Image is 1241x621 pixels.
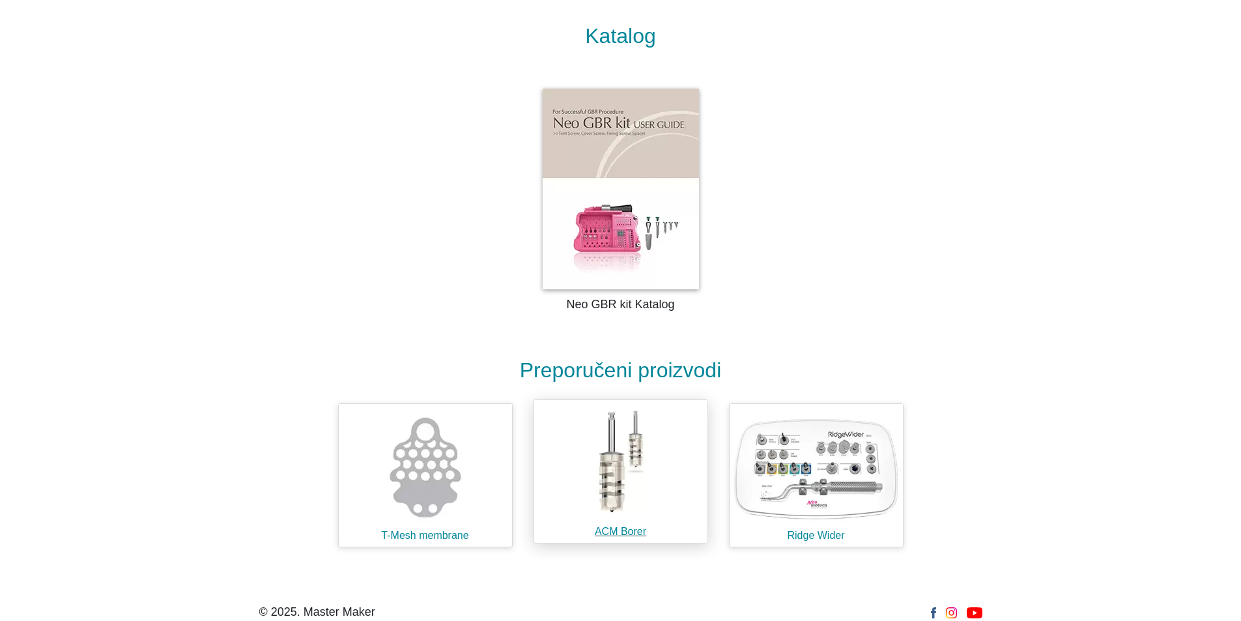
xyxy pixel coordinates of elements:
h1: Ridge Wider [730,529,903,542]
h1: ACM Borer [534,525,707,538]
a: Ridge Wider [719,393,914,558]
h2: Preporučeni proizvodi [266,358,976,383]
h2: Katalog [266,25,976,46]
figcaption: Neo GBR kit Katalog [266,296,976,313]
h1: T-Mesh membrane​ [339,529,512,542]
a: ACM Borer [523,393,719,558]
img: Youtube [967,607,982,618]
div: © 2025. Master Maker [259,603,375,621]
img: Instagram [946,607,957,618]
a: T-Mesh membrane​ [328,393,523,558]
img: Facebook [931,607,937,618]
